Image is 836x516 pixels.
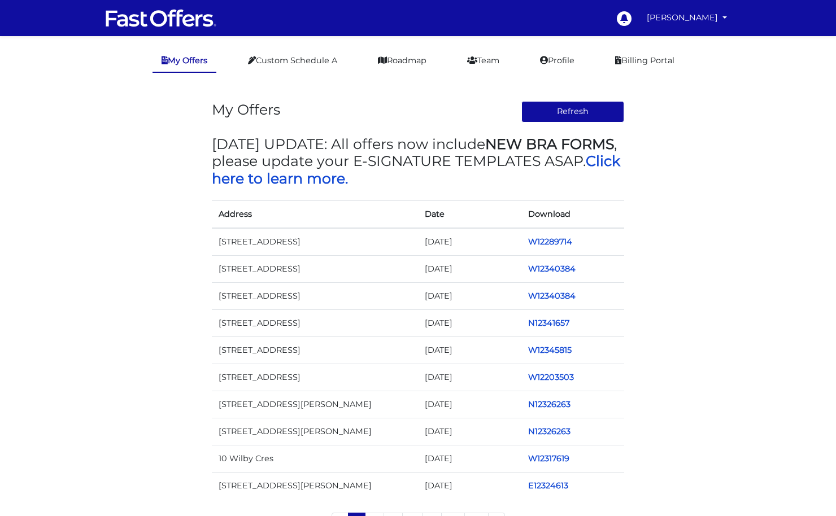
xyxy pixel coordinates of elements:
[528,291,576,301] a: W12340384
[212,336,418,364] td: [STREET_ADDRESS]
[528,426,571,436] a: N12326263
[418,391,521,418] td: [DATE]
[458,50,508,72] a: Team
[369,50,436,72] a: Roadmap
[531,50,584,72] a: Profile
[212,282,418,309] td: [STREET_ADDRESS]
[212,364,418,391] td: [STREET_ADDRESS]
[212,473,418,500] td: [STREET_ADDRESS][PERSON_NAME]
[418,473,521,500] td: [DATE]
[528,264,576,274] a: W12340384
[212,152,620,186] a: Click here to learn more.
[528,318,569,328] a: N12341657
[212,101,280,118] h3: My Offers
[642,7,731,29] a: [PERSON_NAME]
[212,228,418,256] td: [STREET_ADDRESS]
[212,309,418,336] td: [STREET_ADDRESS]
[528,237,572,247] a: W12289714
[418,255,521,282] td: [DATE]
[212,418,418,445] td: [STREET_ADDRESS][PERSON_NAME]
[418,336,521,364] td: [DATE]
[528,453,569,463] a: W12317619
[212,445,418,473] td: 10 Wilby Cres
[418,200,521,228] th: Date
[418,228,521,256] td: [DATE]
[485,135,614,152] strong: NEW BRA FORMS
[528,372,574,382] a: W12203503
[212,391,418,418] td: [STREET_ADDRESS][PERSON_NAME]
[528,480,568,491] a: E12324613
[239,50,346,72] a: Custom Schedule A
[418,418,521,445] td: [DATE]
[528,399,571,409] a: N12326263
[418,445,521,473] td: [DATE]
[153,50,216,73] a: My Offers
[521,101,625,123] button: Refresh
[212,200,418,228] th: Address
[212,255,418,282] td: [STREET_ADDRESS]
[418,309,521,336] td: [DATE]
[528,345,572,355] a: W12345815
[418,282,521,309] td: [DATE]
[606,50,683,72] a: Billing Portal
[521,200,625,228] th: Download
[418,364,521,391] td: [DATE]
[212,135,624,187] h3: [DATE] UPDATE: All offers now include , please update your E-SIGNATURE TEMPLATES ASAP.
